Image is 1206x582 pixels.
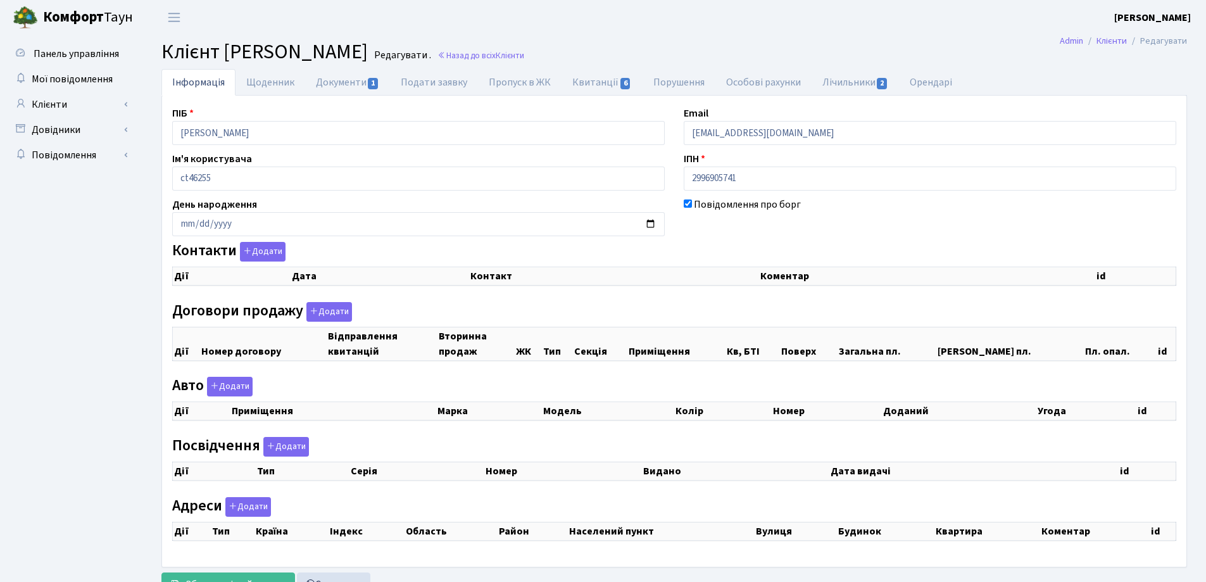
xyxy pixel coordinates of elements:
th: Доданий [882,402,1036,421]
th: Серія [349,462,484,480]
th: Коментар [759,267,1095,286]
label: Адреси [172,497,271,517]
th: Коментар [1040,522,1150,540]
th: Район [498,522,568,540]
a: Додати [303,300,352,322]
th: Дії [173,522,211,540]
span: Мої повідомлення [32,72,113,86]
a: [PERSON_NAME] [1114,10,1191,25]
th: Колір [674,402,772,421]
a: Документи [305,69,390,96]
th: Будинок [837,522,934,540]
a: Назад до всіхКлієнти [437,49,524,61]
a: Мої повідомлення [6,66,133,92]
button: Договори продажу [306,302,352,322]
a: Особові рахунки [715,69,812,96]
a: Клієнти [1096,34,1127,47]
th: Пл. опал. [1084,327,1157,360]
a: Додати [222,495,271,517]
th: Область [405,522,498,540]
th: Відправлення квитанцій [327,327,437,360]
nav: breadcrumb [1041,28,1206,54]
b: [PERSON_NAME] [1114,11,1191,25]
th: ЖК [515,327,542,360]
th: id [1150,522,1176,540]
span: Панель управління [34,47,119,61]
th: Населений пункт [568,522,755,540]
th: Квартира [934,522,1040,540]
th: Дії [173,267,291,286]
th: Видано [642,462,829,480]
a: Довідники [6,117,133,142]
th: Марка [436,402,542,421]
label: Договори продажу [172,302,352,322]
a: Пропуск в ЖК [478,69,562,96]
label: Контакти [172,242,286,262]
label: Ім'я користувача [172,151,252,167]
a: Клієнти [6,92,133,117]
th: Модель [542,402,674,421]
th: id [1157,327,1176,360]
th: Індекс [329,522,405,540]
th: Тип [211,522,254,540]
a: Порушення [643,69,715,96]
button: Переключити навігацію [158,7,190,28]
th: Тип [542,327,573,360]
th: Приміщення [627,327,725,360]
th: Вторинна продаж [437,327,515,360]
small: Редагувати . [372,49,431,61]
a: Додати [260,434,309,457]
th: Номер [484,462,643,480]
th: Секція [573,327,627,360]
button: Авто [207,377,253,396]
a: Інформація [161,69,236,96]
th: Загальна пл. [838,327,937,360]
span: Клієнт [PERSON_NAME] [161,37,368,66]
a: Щоденник [236,69,305,96]
label: Email [684,106,708,121]
a: Подати заявку [390,69,478,96]
a: Admin [1060,34,1083,47]
th: Тип [256,462,349,480]
th: id [1136,402,1176,421]
th: Дії [173,462,256,480]
th: Дата видачі [829,462,1119,480]
th: id [1095,267,1176,286]
th: Угода [1036,402,1136,421]
a: Орендарі [899,69,963,96]
label: Авто [172,377,253,396]
th: Дії [173,327,201,360]
label: День народження [172,197,257,212]
a: Квитанції [562,69,642,96]
th: Номер договору [200,327,326,360]
label: Посвідчення [172,437,309,457]
button: Посвідчення [263,437,309,457]
span: Таун [43,7,133,28]
a: Повідомлення [6,142,133,168]
th: Кв, БТІ [725,327,780,360]
th: Поверх [780,327,838,360]
img: logo.png [13,5,38,30]
th: Приміщення [230,402,436,421]
li: Редагувати [1127,34,1187,48]
span: 2 [877,78,887,89]
a: Панель управління [6,41,133,66]
b: Комфорт [43,7,104,27]
a: Додати [204,375,253,397]
button: Контакти [240,242,286,262]
th: id [1119,462,1176,480]
th: Дата [291,267,469,286]
a: Додати [237,240,286,262]
th: Номер [772,402,882,421]
th: [PERSON_NAME] пл. [936,327,1084,360]
th: Країна [254,522,329,540]
label: ПІБ [172,106,194,121]
button: Адреси [225,497,271,517]
span: 6 [620,78,631,89]
span: 1 [368,78,378,89]
label: ІПН [684,151,705,167]
label: Повідомлення про борг [694,197,801,212]
th: Контакт [469,267,759,286]
span: Клієнти [496,49,524,61]
th: Дії [173,402,231,421]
